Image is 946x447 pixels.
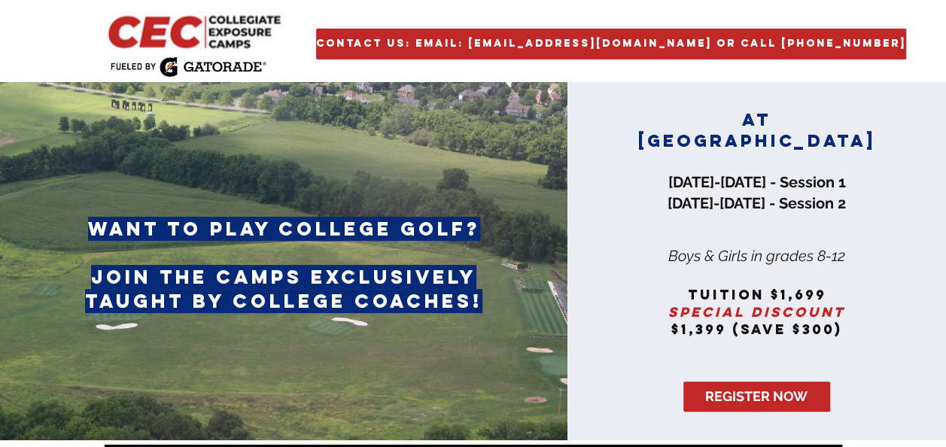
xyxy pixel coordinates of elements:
span: want to play college golf? [88,217,480,241]
span: REGISTER NOW [705,387,808,406]
span: join the camps exclusively taught by college coaches! [85,265,482,313]
span: AT [GEOGRAPHIC_DATA] [638,109,876,151]
span: tuition $1,699 [688,286,826,303]
span: [DATE]-[DATE] - Session 1 [DATE]-[DATE] - Session 2 [668,173,846,212]
span: Contact Us: Email: [EMAIL_ADDRESS][DOMAIN_NAME] or Call [PHONE_NUMBER] [316,38,906,50]
a: Contact Us: Email: golf@collegiatecamps.com or Call 954 482 4979 [316,29,906,59]
span: special discount [668,303,845,321]
img: CEC Logo Primary_edited.jpg [105,11,287,50]
span: Boys & Girls in grades 8-12 [668,247,845,265]
span: $1,399 (save $300) [671,321,842,338]
a: REGISTER NOW [683,382,830,412]
img: Fueled by Gatorade.png [110,56,266,77]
